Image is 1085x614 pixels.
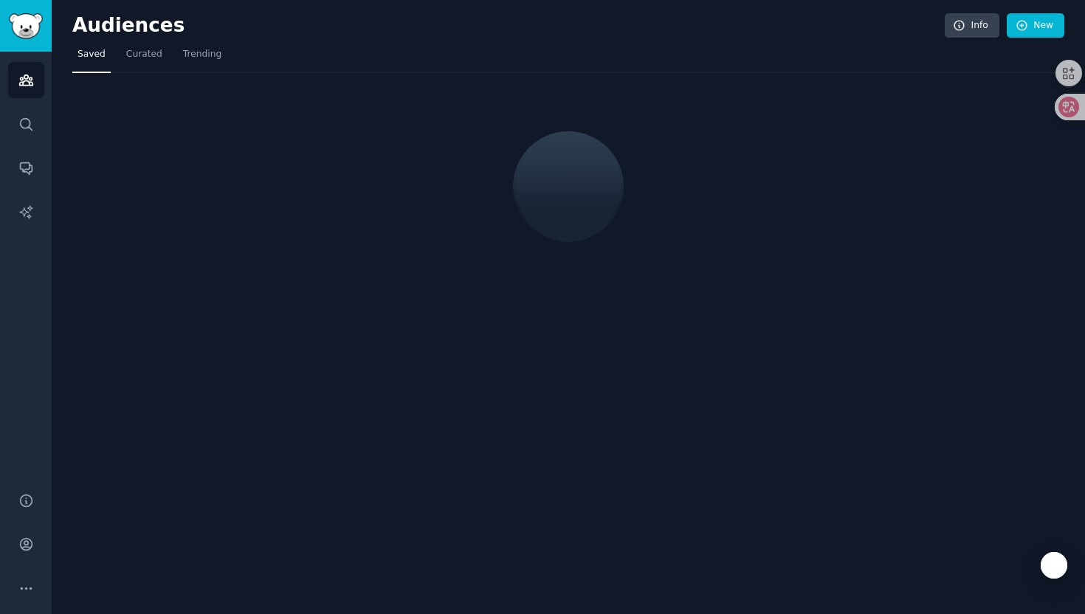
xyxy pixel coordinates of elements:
[183,48,221,61] span: Trending
[121,43,168,73] a: Curated
[72,43,111,73] a: Saved
[9,13,43,39] img: GummySearch logo
[126,48,162,61] span: Curated
[72,14,945,38] h2: Audiences
[77,48,106,61] span: Saved
[178,43,227,73] a: Trending
[945,13,999,38] a: Info
[1007,13,1064,38] a: New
